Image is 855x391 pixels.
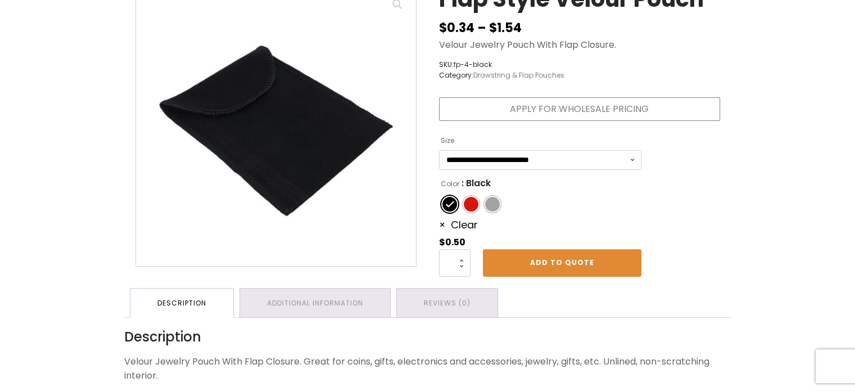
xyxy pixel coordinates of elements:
bdi: 0.34 [439,19,474,37]
a: Description [130,289,233,317]
li: Grey [484,196,501,213]
span: $ [439,236,445,249]
label: Size [441,132,454,150]
bdi: 1.54 [489,19,522,37]
li: Burgundy [463,196,479,213]
a: Additional information [240,289,390,317]
li: Black [441,196,458,213]
a: Apply for Wholesale Pricing [439,97,720,121]
span: $ [439,19,447,37]
span: Category: [439,70,564,80]
p: Velour Jewelry Pouch With Flap Closure. [439,38,616,52]
span: SKU: [439,59,564,70]
h2: Description [124,329,731,345]
a: Clear options [439,218,478,232]
p: Velour Jewelry Pouch With Flap Closure. Great for coins, gifts, electronics and accessories, jewe... [124,354,731,383]
a: Add to Quote [483,249,641,276]
span: : Black [462,174,491,192]
ul: Color [439,194,641,215]
a: Drawstring & Flap Pouches [473,70,564,80]
span: – [477,19,486,37]
span: fp-4-black [454,60,492,69]
input: Product quantity [439,249,471,276]
a: Reviews (0) [397,289,497,317]
bdi: 0.50 [439,236,465,249]
label: Color [441,175,459,193]
span: $ [489,19,497,37]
